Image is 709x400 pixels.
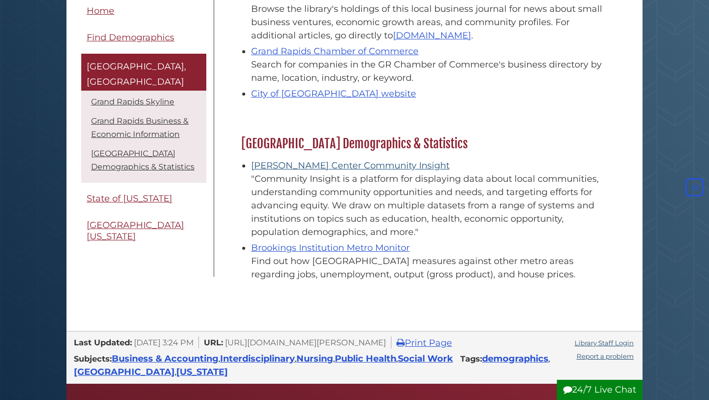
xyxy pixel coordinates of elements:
span: [GEOGRAPHIC_DATA], [GEOGRAPHIC_DATA] [87,61,186,88]
a: Grand Rapids Business & Economic Information [91,116,189,139]
a: Grand Rapids Skyline [91,97,174,106]
span: State of [US_STATE] [87,193,172,204]
div: Find out how [GEOGRAPHIC_DATA] measures against other metro areas regarding jobs, unemployment, o... [251,255,608,281]
span: Tags: [460,354,482,364]
a: [US_STATE] [176,367,228,377]
a: Grand Rapids Chamber of Commerce [251,46,419,57]
span: , , , , [112,356,453,363]
span: , , [74,356,550,376]
button: 24/7 Live Chat [557,380,643,400]
span: Last Updated: [74,337,132,347]
a: Business & Accounting [112,353,219,364]
a: Print Page [396,337,452,348]
a: [GEOGRAPHIC_DATA][US_STATE] [81,215,206,248]
span: [URL][DOMAIN_NAME][PERSON_NAME] [225,337,386,347]
a: Public Health [335,353,396,364]
a: [GEOGRAPHIC_DATA] [74,367,175,377]
a: demographics [482,353,548,364]
a: [PERSON_NAME] Center Community Insight [251,160,450,171]
a: State of [US_STATE] [81,188,206,210]
a: Back to Top [683,182,707,193]
a: Brookings Institution Metro Monitor [251,242,410,253]
a: [GEOGRAPHIC_DATA], [GEOGRAPHIC_DATA] [81,54,206,91]
a: Library Staff Login [575,339,634,347]
span: URL: [204,337,223,347]
a: Interdisciplinary [220,353,295,364]
div: Browse the library's holdings of this local business journal for news about small business ventur... [251,2,608,42]
h2: [GEOGRAPHIC_DATA] Demographics & Statistics [236,136,613,152]
span: Find Demographics [87,33,174,43]
i: Print Page [396,338,405,347]
span: Home [87,5,114,16]
a: Nursing [296,353,333,364]
span: Subjects: [74,354,112,364]
span: [GEOGRAPHIC_DATA][US_STATE] [87,220,184,242]
a: Report a problem [577,352,634,360]
a: [GEOGRAPHIC_DATA] Demographics & Statistics [91,149,194,171]
div: Search for companies in the GR Chamber of Commerce's business directory by name, location, indust... [251,58,608,85]
a: Find Demographics [81,27,206,49]
a: City of [GEOGRAPHIC_DATA] website [251,88,416,99]
a: Social Work [398,353,453,364]
a: [DOMAIN_NAME] [393,30,471,41]
span: [DATE] 3:24 PM [134,337,193,347]
div: "Community Insight is a platform for displaying data about local communities, understanding commu... [251,172,608,239]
